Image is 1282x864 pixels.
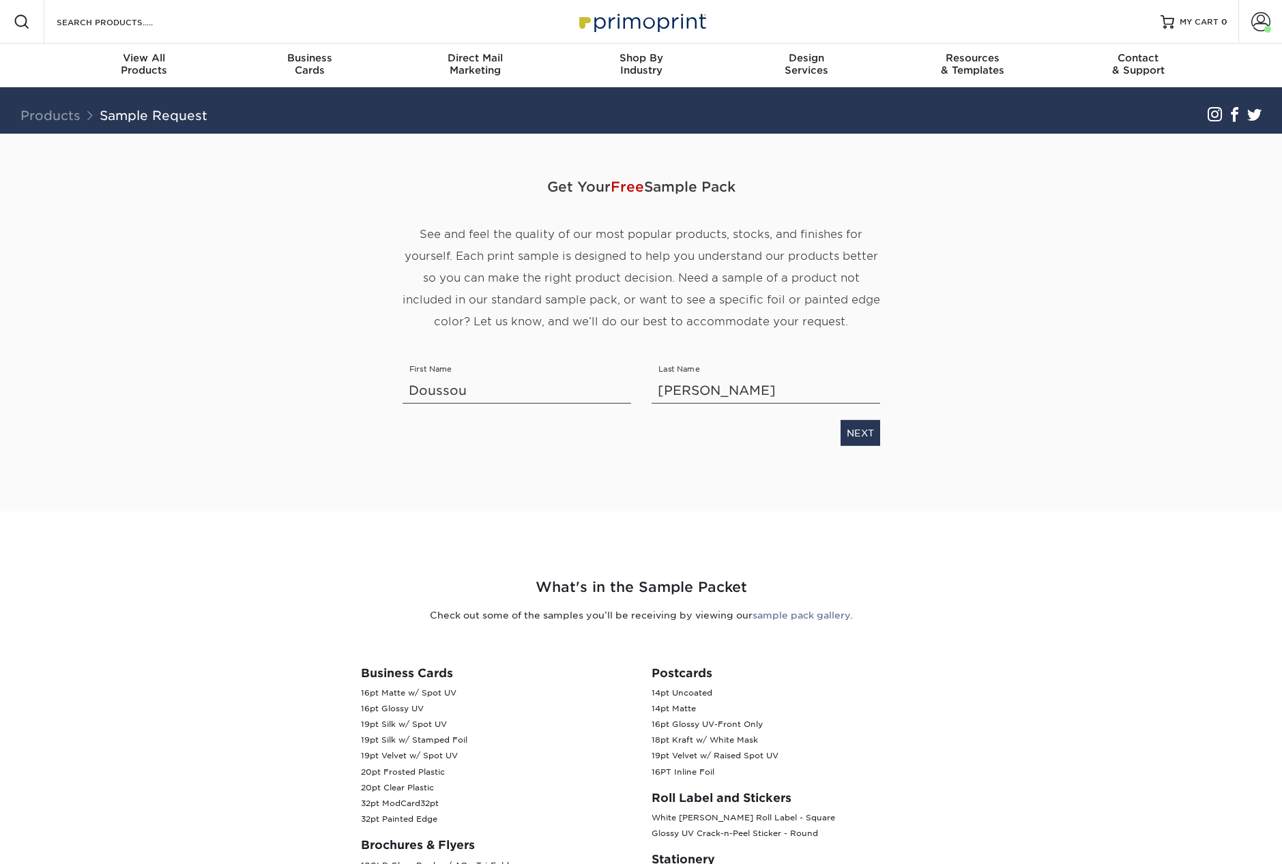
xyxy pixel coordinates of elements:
[652,666,922,680] h3: Postcards
[242,577,1040,598] h2: What's in the Sample Packet
[227,44,392,87] a: BusinessCards
[392,52,558,64] span: Direct Mail
[1055,52,1221,76] div: & Support
[558,52,724,64] span: Shop By
[841,419,880,445] a: NEXT
[611,178,644,194] span: Free
[61,44,227,87] a: View AllProducts
[1180,16,1219,28] span: MY CART
[55,14,188,30] input: SEARCH PRODUCTS.....
[403,166,880,207] span: Get Your Sample Pack
[573,7,710,36] img: Primoprint
[361,666,631,680] h3: Business Cards
[753,610,850,621] a: sample pack gallery
[242,608,1040,622] p: Check out some of the samples you’ll be receiving by viewing our .
[1221,17,1227,27] span: 0
[724,52,890,76] div: Services
[558,52,724,76] div: Industry
[227,52,392,76] div: Cards
[361,685,631,827] p: 16pt Matte w/ Spot UV 16pt Glossy UV 19pt Silk w/ Spot UV 19pt Silk w/ Stamped Foil 19pt Velvet w...
[61,52,227,76] div: Products
[724,44,890,87] a: DesignServices
[20,108,81,123] a: Products
[61,52,227,64] span: View All
[100,108,207,123] a: Sample Request
[227,52,392,64] span: Business
[652,791,922,805] h3: Roll Label and Stickers
[392,44,558,87] a: Direct MailMarketing
[890,52,1055,64] span: Resources
[403,227,880,327] span: See and feel the quality of our most popular products, stocks, and finishes for yourself. Each pr...
[652,685,922,780] p: 14pt Uncoated 14pt Matte 16pt Glossy UV-Front Only 18pt Kraft w/ White Mask 19pt Velvet w/ Raised...
[890,52,1055,76] div: & Templates
[392,52,558,76] div: Marketing
[558,44,724,87] a: Shop ByIndustry
[890,44,1055,87] a: Resources& Templates
[1055,44,1221,87] a: Contact& Support
[724,52,890,64] span: Design
[361,838,631,852] h3: Brochures & Flyers
[1055,52,1221,64] span: Contact
[652,810,922,841] p: White [PERSON_NAME] Roll Label - Square Glossy UV Crack-n-Peel Sticker - Round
